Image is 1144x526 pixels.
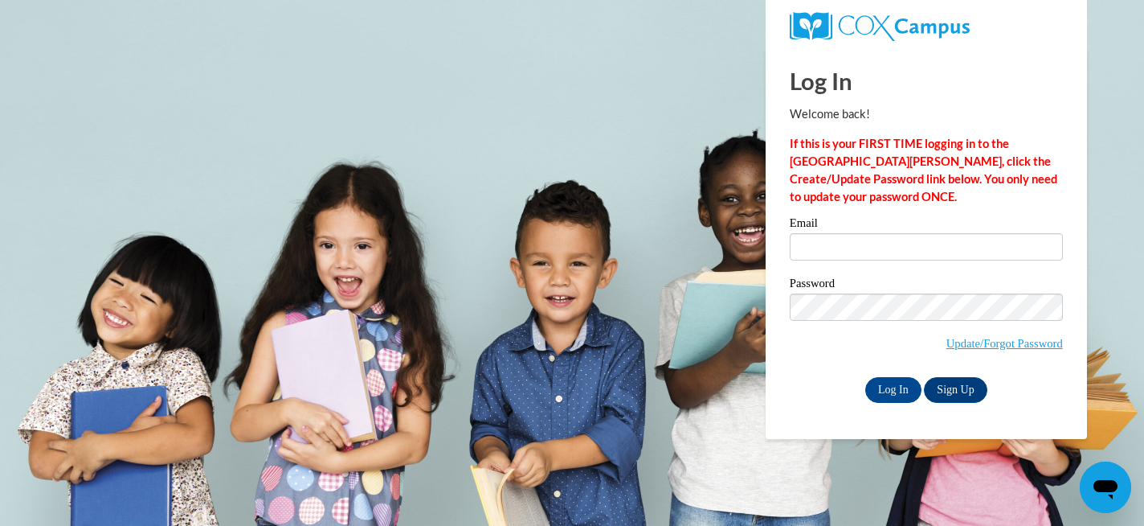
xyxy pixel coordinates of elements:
[1080,462,1131,513] iframe: Button to launch messaging window
[790,105,1063,123] p: Welcome back!
[924,377,987,403] a: Sign Up
[865,377,921,403] input: Log In
[790,12,1063,41] a: COX Campus
[946,337,1063,350] a: Update/Forgot Password
[790,137,1057,203] strong: If this is your FIRST TIME logging in to the [GEOGRAPHIC_DATA][PERSON_NAME], click the Create/Upd...
[790,277,1063,294] label: Password
[790,12,970,41] img: COX Campus
[790,217,1063,233] label: Email
[790,64,1063,97] h1: Log In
